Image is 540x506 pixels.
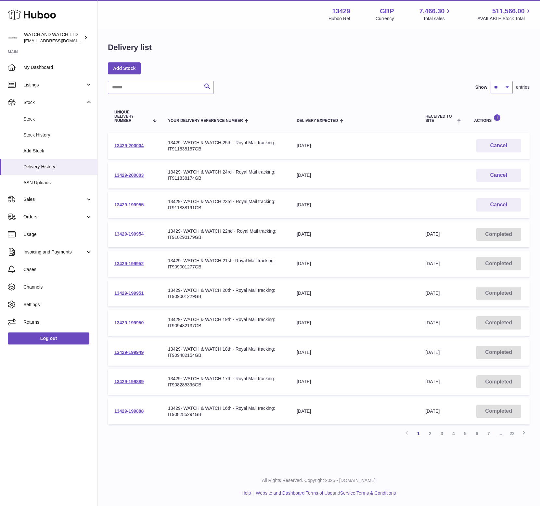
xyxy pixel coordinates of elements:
[297,290,412,296] div: [DATE]
[23,319,92,325] span: Returns
[297,172,412,178] div: [DATE]
[425,409,440,414] span: [DATE]
[425,261,440,266] span: [DATE]
[471,428,483,439] a: 6
[23,266,92,273] span: Cases
[23,164,92,170] span: Delivery History
[425,291,440,296] span: [DATE]
[297,408,412,414] div: [DATE]
[23,99,85,106] span: Stock
[23,132,92,138] span: Stock History
[168,199,284,211] div: 13429- WATCH & WATCH 23rd - Royal Mail tracking: IT911838191GB
[477,16,532,22] span: AVAILABLE Stock Total
[114,291,144,296] a: 13429-199951
[423,16,452,22] span: Total sales
[448,428,459,439] a: 4
[242,490,251,496] a: Help
[297,379,412,385] div: [DATE]
[475,84,487,90] label: Show
[114,409,144,414] a: 13429-199888
[424,428,436,439] a: 2
[168,346,284,358] div: 13429- WATCH & WATCH 18th - Royal Mail tracking: IT909482154GB
[297,143,412,149] div: [DATE]
[114,231,144,237] a: 13429-199954
[425,231,440,237] span: [DATE]
[114,173,144,178] a: 13429-200003
[492,7,525,16] span: 511,566.00
[168,119,243,123] span: Your Delivery Reference Number
[23,249,85,255] span: Invoicing and Payments
[413,428,424,439] a: 1
[476,139,521,152] button: Cancel
[168,258,284,270] div: 13429- WATCH & WATCH 21st - Royal Mail tracking: IT909001277GB
[459,428,471,439] a: 5
[23,231,92,238] span: Usage
[114,379,144,384] a: 13429-199889
[23,284,92,290] span: Channels
[436,428,448,439] a: 3
[340,490,396,496] a: Service Terms & Conditions
[297,119,338,123] span: Delivery Expected
[380,7,394,16] strong: GBP
[103,477,535,484] p: All Rights Reserved. Copyright 2025 - [DOMAIN_NAME]
[328,16,350,22] div: Huboo Ref
[425,379,440,384] span: [DATE]
[474,114,523,123] div: Actions
[114,320,144,325] a: 13429-199950
[23,302,92,308] span: Settings
[108,42,152,53] h1: Delivery list
[24,38,96,43] span: [EMAIL_ADDRESS][DOMAIN_NAME]
[506,428,518,439] a: 22
[23,148,92,154] span: Add Stock
[425,114,456,123] span: Received to Site
[168,140,284,152] div: 13429- WATCH & WATCH 25th - Royal Mail tracking: IT911838157GB
[23,82,85,88] span: Listings
[23,64,92,71] span: My Dashboard
[297,320,412,326] div: [DATE]
[419,7,452,22] a: 7,466.30 Total sales
[24,32,83,44] div: WATCH AND WATCH LTD
[114,350,144,355] a: 13429-199949
[23,116,92,122] span: Stock
[516,84,530,90] span: entries
[419,7,445,16] span: 7,466.30
[168,376,284,388] div: 13429- WATCH & WATCH 17th - Royal Mail tracking: IT908285396GB
[114,202,144,207] a: 13429-199955
[23,180,92,186] span: ASN Uploads
[8,332,89,344] a: Log out
[483,428,495,439] a: 7
[114,143,144,148] a: 13429-200004
[297,202,412,208] div: [DATE]
[23,196,85,202] span: Sales
[114,110,149,123] span: Unique Delivery Number
[256,490,332,496] a: Website and Dashboard Terms of Use
[168,169,284,181] div: 13429- WATCH & WATCH 24rd - Royal Mail tracking: IT911838174GB
[114,261,144,266] a: 13429-199952
[425,350,440,355] span: [DATE]
[168,317,284,329] div: 13429- WATCH & WATCH 19th - Royal Mail tracking: IT909482137GB
[297,261,412,267] div: [DATE]
[476,169,521,182] button: Cancel
[297,231,412,237] div: [DATE]
[23,214,85,220] span: Orders
[425,320,440,325] span: [DATE]
[108,62,141,74] a: Add Stock
[168,405,284,418] div: 13429- WATCH & WATCH 16th - Royal Mail tracking: IT908285294GB
[476,198,521,212] button: Cancel
[376,16,394,22] div: Currency
[168,228,284,240] div: 13429- WATCH & WATCH 22nd - Royal Mail tracking: IT910290179GB
[8,33,18,43] img: baris@watchandwatch.co.uk
[168,287,284,300] div: 13429- WATCH & WATCH 20th - Royal Mail tracking: IT909001229GB
[253,490,396,496] li: and
[495,428,506,439] span: ...
[297,349,412,356] div: [DATE]
[332,7,350,16] strong: 13429
[477,7,532,22] a: 511,566.00 AVAILABLE Stock Total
